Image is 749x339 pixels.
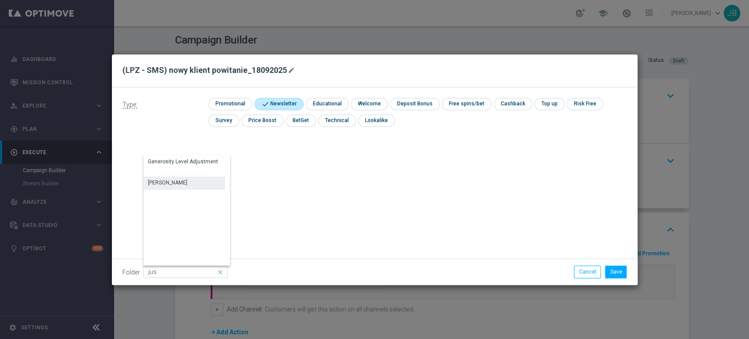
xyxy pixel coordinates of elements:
div: [PERSON_NAME] [148,179,187,187]
label: Folder [122,269,140,276]
button: Save [605,266,627,278]
button: Cancel [574,266,601,278]
i: close [216,266,225,278]
input: Quick find [143,266,228,278]
div: Generosity Level Adjustment [148,158,218,166]
i: mode_edit [288,67,295,74]
div: Press SPACE to select this row. [143,155,225,177]
button: mode_edit [287,65,298,76]
div: Press SPACE to select this row. [143,177,225,190]
span: Type: [122,101,137,108]
h2: (LPZ - SMS) nowy klient powitanie_18092025 [122,65,287,76]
